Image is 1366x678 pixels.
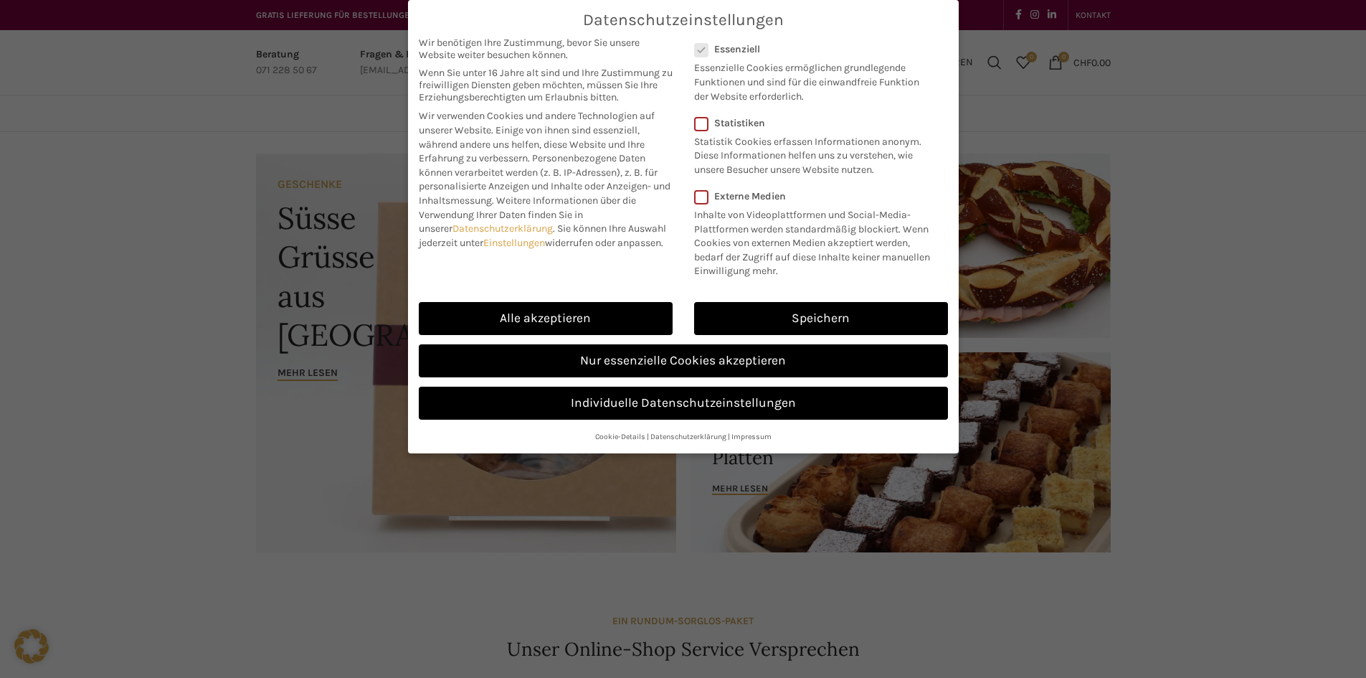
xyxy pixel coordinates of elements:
span: Personenbezogene Daten können verarbeitet werden (z. B. IP-Adressen), z. B. für personalisierte A... [419,152,670,207]
label: Essenziell [694,43,929,55]
span: Wir verwenden Cookies und andere Technologien auf unserer Website. Einige von ihnen sind essenzie... [419,110,655,164]
span: Wir benötigen Ihre Zustimmung, bevor Sie unsere Website weiter besuchen können. [419,37,673,61]
a: Cookie-Details [595,432,645,441]
a: Speichern [694,302,948,335]
label: Externe Medien [694,190,939,202]
a: Individuelle Datenschutzeinstellungen [419,387,948,420]
p: Statistik Cookies erfassen Informationen anonym. Diese Informationen helfen uns zu verstehen, wie... [694,129,929,177]
a: Einstellungen [483,237,545,249]
p: Inhalte von Videoplattformen und Social-Media-Plattformen werden standardmäßig blockiert. Wenn Co... [694,202,939,278]
a: Alle akzeptieren [419,302,673,335]
a: Impressum [731,432,772,441]
span: Weitere Informationen über die Verwendung Ihrer Daten finden Sie in unserer . [419,194,636,235]
a: Nur essenzielle Cookies akzeptieren [419,344,948,377]
p: Essenzielle Cookies ermöglichen grundlegende Funktionen und sind für die einwandfreie Funktion de... [694,55,929,103]
span: Sie können Ihre Auswahl jederzeit unter widerrufen oder anpassen. [419,222,666,249]
a: Datenschutzerklärung [650,432,726,441]
label: Statistiken [694,117,929,129]
a: Datenschutzerklärung [452,222,553,235]
span: Datenschutzeinstellungen [583,11,784,29]
span: Wenn Sie unter 16 Jahre alt sind und Ihre Zustimmung zu freiwilligen Diensten geben möchten, müss... [419,67,673,103]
